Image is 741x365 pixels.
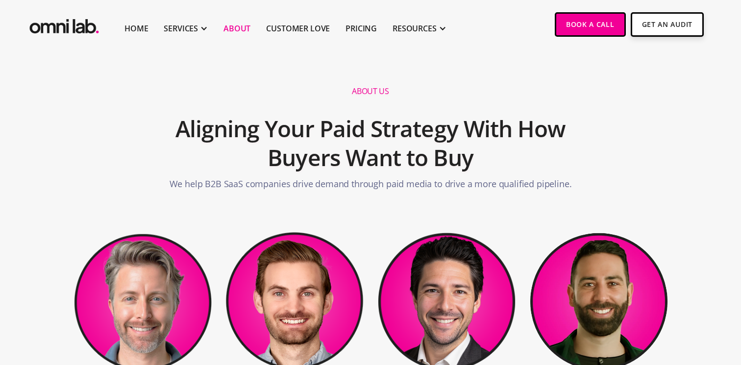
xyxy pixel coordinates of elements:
a: Book a Call [555,12,626,37]
div: RESOURCES [393,23,437,34]
div: SERVICES [164,23,198,34]
p: We help B2B SaaS companies drive demand through paid media to drive a more qualified pipeline. [170,177,572,195]
a: home [27,12,101,36]
a: About [223,23,250,34]
a: Customer Love [266,23,330,34]
h1: About us [352,86,389,97]
h2: Aligning Your Paid Strategy With How Buyers Want to Buy [137,109,604,178]
iframe: Chat Widget [565,251,741,365]
a: Pricing [346,23,377,34]
a: Home [124,23,148,34]
img: Omni Lab: B2B SaaS Demand Generation Agency [27,12,101,36]
a: Get An Audit [631,12,704,37]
